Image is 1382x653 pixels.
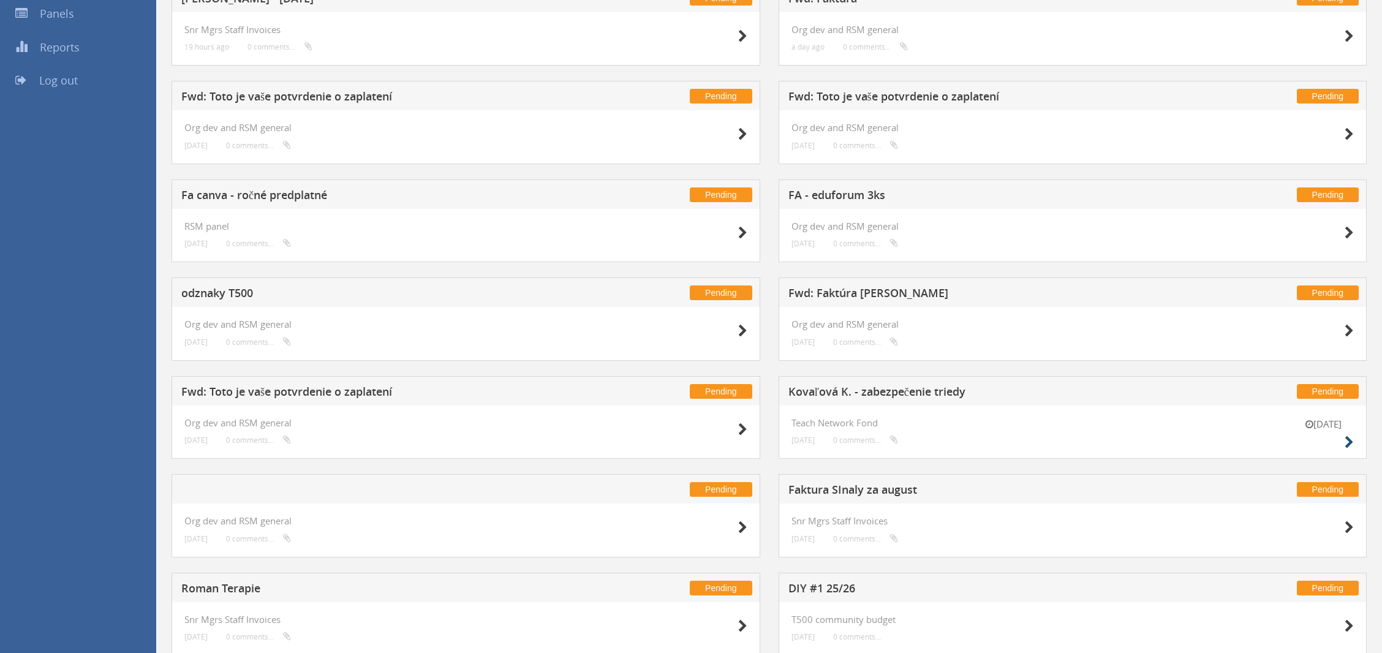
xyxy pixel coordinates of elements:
[791,141,815,150] small: [DATE]
[247,42,312,51] small: 0 comments...
[833,338,898,347] small: 0 comments...
[181,583,580,598] h5: Roman Terapie
[181,189,580,205] h5: Fa canva - ročné predplatné
[833,141,898,150] small: 0 comments...
[788,583,1187,598] h5: DIY #1 25/26
[184,123,747,133] h4: Org dev and RSM general
[226,436,291,445] small: 0 comments...
[184,239,208,248] small: [DATE]
[788,287,1187,303] h5: Fwd: Faktúra [PERSON_NAME]
[791,25,1354,35] h4: Org dev and RSM general
[833,436,898,445] small: 0 comments...
[791,239,815,248] small: [DATE]
[791,123,1354,133] h4: Org dev and RSM general
[40,6,74,21] span: Panels
[833,534,898,543] small: 0 comments...
[184,25,747,35] h4: Snr Mgrs Staff Invoices
[833,239,898,248] small: 0 comments...
[184,221,747,232] h4: RSM panel
[843,42,908,51] small: 0 comments...
[788,484,1187,499] h5: Faktura SInaly za august
[184,534,208,543] small: [DATE]
[1297,89,1359,104] span: Pending
[791,418,1354,428] h4: Teach Network Fond
[791,516,1354,526] h4: Snr Mgrs Staff Invoices
[39,73,78,88] span: Log out
[1293,418,1354,431] small: [DATE]
[791,221,1354,232] h4: Org dev and RSM general
[1297,482,1359,497] span: Pending
[791,632,815,641] small: [DATE]
[690,384,752,399] span: Pending
[181,91,580,106] h5: Fwd: Toto je vaše potvrdenie o zaplatení
[181,386,580,401] h5: Fwd: Toto je vaše potvrdenie o zaplatení
[184,436,208,445] small: [DATE]
[690,187,752,202] span: Pending
[788,91,1187,106] h5: Fwd: Toto je vaše potvrdenie o zaplatení
[226,338,291,347] small: 0 comments...
[184,319,747,330] h4: Org dev and RSM general
[833,632,881,641] small: 0 comments...
[226,534,291,543] small: 0 comments...
[184,418,747,428] h4: Org dev and RSM general
[184,516,747,526] h4: Org dev and RSM general
[791,319,1354,330] h4: Org dev and RSM general
[184,632,208,641] small: [DATE]
[181,287,580,303] h5: odznaky T500
[690,89,752,104] span: Pending
[791,614,1354,625] h4: T500 community budget
[184,42,229,51] small: 19 hours ago
[184,141,208,150] small: [DATE]
[690,482,752,497] span: Pending
[226,632,291,641] small: 0 comments...
[1297,187,1359,202] span: Pending
[788,189,1187,205] h5: FA - eduforum 3ks
[791,534,815,543] small: [DATE]
[1297,285,1359,300] span: Pending
[226,239,291,248] small: 0 comments...
[788,386,1187,401] h5: Kovaľová K. - zabezpečenie triedy
[40,40,80,55] span: Reports
[791,338,815,347] small: [DATE]
[184,614,747,625] h4: Snr Mgrs Staff Invoices
[791,42,825,51] small: a day ago
[1297,384,1359,399] span: Pending
[690,285,752,300] span: Pending
[690,581,752,595] span: Pending
[1297,581,1359,595] span: Pending
[226,141,291,150] small: 0 comments...
[791,436,815,445] small: [DATE]
[184,338,208,347] small: [DATE]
